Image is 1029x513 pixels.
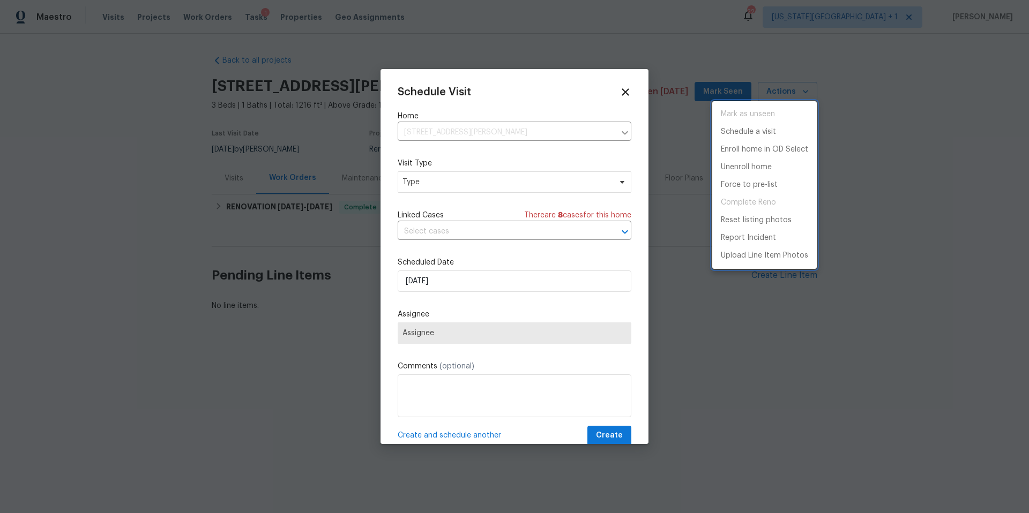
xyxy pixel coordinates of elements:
p: Schedule a visit [721,126,776,138]
span: Project is already completed [712,194,817,212]
p: Reset listing photos [721,215,792,226]
p: Report Incident [721,232,776,244]
p: Unenroll home [721,162,772,173]
p: Upload Line Item Photos [721,250,808,261]
p: Enroll home in OD Select [721,144,808,155]
p: Force to pre-list [721,179,778,191]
